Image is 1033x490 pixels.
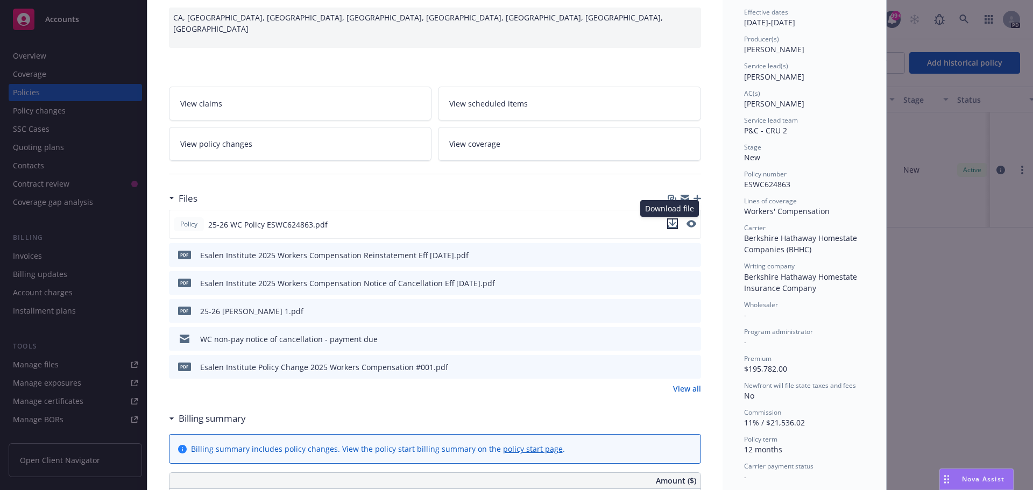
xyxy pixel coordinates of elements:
a: View scheduled items [438,87,701,120]
span: Service lead team [744,116,798,125]
button: Nova Assist [939,468,1014,490]
span: pdf [178,307,191,315]
a: View claims [169,87,432,120]
span: Workers' Compensation [744,206,830,216]
span: Wholesaler [744,300,778,309]
div: Esalen Institute 2025 Workers Compensation Notice of Cancellation Eff [DATE].pdf [200,278,495,289]
a: View policy changes [169,127,432,161]
span: View claims [180,98,222,109]
button: download file [670,278,678,289]
div: Esalen Institute 2025 Workers Compensation Reinstatement Eff [DATE].pdf [200,250,469,261]
span: P&C - CRU 2 [744,125,787,136]
a: policy start page [503,444,563,454]
span: Berkshire Hathaway Homestate Insurance Company [744,272,859,293]
span: pdf [178,279,191,287]
button: download file [670,333,678,345]
div: Billing summary [169,411,246,425]
span: 11% / $21,536.02 [744,417,805,428]
span: Amount ($) [656,475,696,486]
span: pdf [178,251,191,259]
span: AC(s) [744,89,760,98]
span: Premium [744,354,772,363]
span: No [744,390,754,401]
span: View scheduled items [449,98,528,109]
span: [PERSON_NAME] [744,44,804,54]
button: preview file [687,220,696,228]
button: preview file [687,361,697,373]
span: [PERSON_NAME] [744,98,804,109]
button: download file [670,306,678,317]
h3: Billing summary [179,411,246,425]
button: preview file [687,333,697,345]
button: preview file [687,250,697,261]
span: Newfront will file state taxes and fees [744,381,856,390]
button: download file [667,218,678,231]
button: preview file [687,278,697,289]
span: View coverage [449,138,500,150]
span: Producer(s) [744,34,779,44]
span: - [744,472,747,482]
span: Policy term [744,435,777,444]
span: [PERSON_NAME] [744,72,804,82]
div: 25-26 [PERSON_NAME] 1.pdf [200,306,303,317]
a: View all [673,383,701,394]
span: Berkshire Hathaway Homestate Companies (BHHC) [744,233,859,254]
button: preview file [687,218,696,231]
div: WC non-pay notice of cancellation - payment due [200,333,378,345]
button: download file [670,250,678,261]
span: Writing company [744,261,795,271]
span: Policy number [744,169,787,179]
span: Carrier [744,223,766,232]
div: Download file [640,200,699,217]
div: Files [169,191,197,205]
a: View coverage [438,127,701,161]
span: Stage [744,143,761,152]
div: Drag to move [940,469,953,489]
span: 25-26 WC Policy ESWC624863.pdf [208,219,328,230]
span: $195,782.00 [744,364,787,374]
span: Effective dates [744,8,788,17]
button: download file [667,218,678,229]
h3: Files [179,191,197,205]
span: - [744,337,747,347]
span: 12 months [744,444,782,455]
span: Service lead(s) [744,61,788,70]
span: Program administrator [744,327,813,336]
span: Commission [744,408,781,417]
span: ESWC624863 [744,179,790,189]
span: pdf [178,363,191,371]
div: Esalen Institute Policy Change 2025 Workers Compensation #001.pdf [200,361,448,373]
span: - [744,310,747,320]
span: Nova Assist [962,474,1004,484]
button: preview file [687,306,697,317]
button: download file [670,361,678,373]
span: Policy [178,219,200,229]
span: View policy changes [180,138,252,150]
div: Billing summary includes policy changes. View the policy start billing summary on the . [191,443,565,455]
div: CA, [GEOGRAPHIC_DATA], [GEOGRAPHIC_DATA], [GEOGRAPHIC_DATA], [GEOGRAPHIC_DATA], [GEOGRAPHIC_DATA]... [169,8,701,48]
span: New [744,152,760,162]
div: [DATE] - [DATE] [744,8,865,28]
span: Lines of coverage [744,196,797,205]
span: Carrier payment status [744,461,813,471]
